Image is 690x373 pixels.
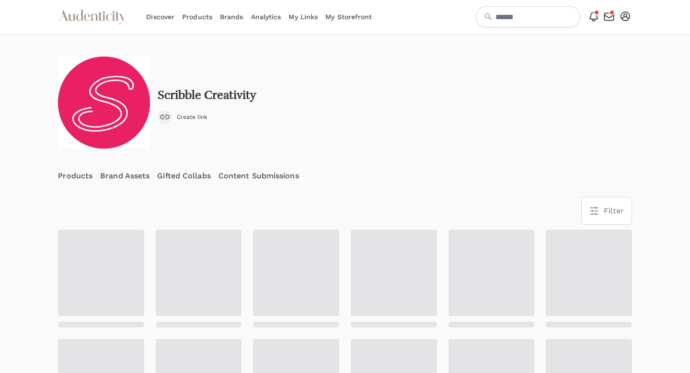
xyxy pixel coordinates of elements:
a: Gifted Collabs [157,160,210,192]
span: Filter [604,205,624,217]
a: Products [58,160,92,192]
a: Content Submissions [218,160,299,192]
h2: Scribble Creativity [158,89,256,102]
button: Create link [158,110,207,124]
a: Brand Assets [100,160,149,192]
button: Filter [582,198,632,224]
img: 89eb793a1514e29cf14a05db6ef2d253.jpg [58,57,150,149]
span: Create link [177,113,207,121]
